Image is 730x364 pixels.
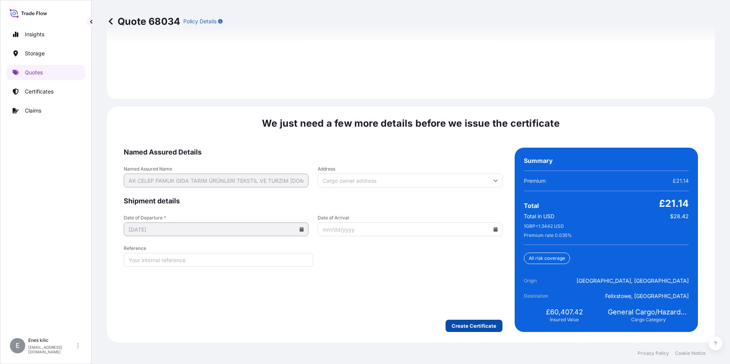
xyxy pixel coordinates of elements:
div: All risk coverage [524,253,570,264]
span: Origin [524,277,567,285]
p: Certificates [25,88,53,95]
button: Create Certificate [446,320,502,332]
span: £60,407.42 [546,308,583,317]
span: We just need a few more details before we issue the certificate [262,117,560,129]
span: £21.14 [659,197,689,209]
a: Storage [6,46,85,61]
a: Quotes [6,65,85,80]
span: Named Assured Name [124,166,308,172]
span: General Cargo/Hazardous Material [608,308,689,317]
span: £21.14 [673,177,689,185]
span: Premium rate 0.035 % [524,232,572,238]
p: Claims [25,107,41,114]
a: Claims [6,103,85,118]
span: Total [524,202,539,209]
p: [EMAIL_ADDRESS][DOMAIN_NAME] [28,345,76,354]
a: Certificates [6,84,85,99]
span: Reference [124,245,313,251]
p: Create Certificate [452,322,496,330]
span: Named Assured Details [124,148,502,157]
p: Insights [25,31,44,38]
span: Felixstowe, [GEOGRAPHIC_DATA] [605,292,689,300]
p: Policy Details [183,18,216,25]
p: Quotes [25,69,43,76]
span: Shipment details [124,196,502,206]
span: Date of Departure [124,215,308,221]
p: Enes kilic [28,337,76,343]
input: Your internal reference [124,253,313,267]
span: Total in USD [524,213,554,220]
span: Date of Arrival [318,215,502,221]
p: Storage [25,50,45,57]
input: mm/dd/yyyy [124,222,308,236]
span: Destination [524,292,567,300]
span: E [16,342,20,350]
span: Address [318,166,502,172]
span: 1 GBP = 1.3442 USD [524,223,564,229]
span: Summary [524,157,553,164]
a: Insights [6,27,85,42]
p: Quote 68034 [107,15,180,27]
input: Cargo owner address [318,174,502,187]
span: Cargo Category [631,317,666,323]
a: Cookie Notice [675,350,706,356]
a: Privacy Policy [638,350,669,356]
span: Premium [524,177,546,185]
input: mm/dd/yyyy [318,222,502,236]
span: [GEOGRAPHIC_DATA], [GEOGRAPHIC_DATA] [577,277,689,285]
span: Insured Value [550,317,579,323]
span: $28.42 [670,213,689,220]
